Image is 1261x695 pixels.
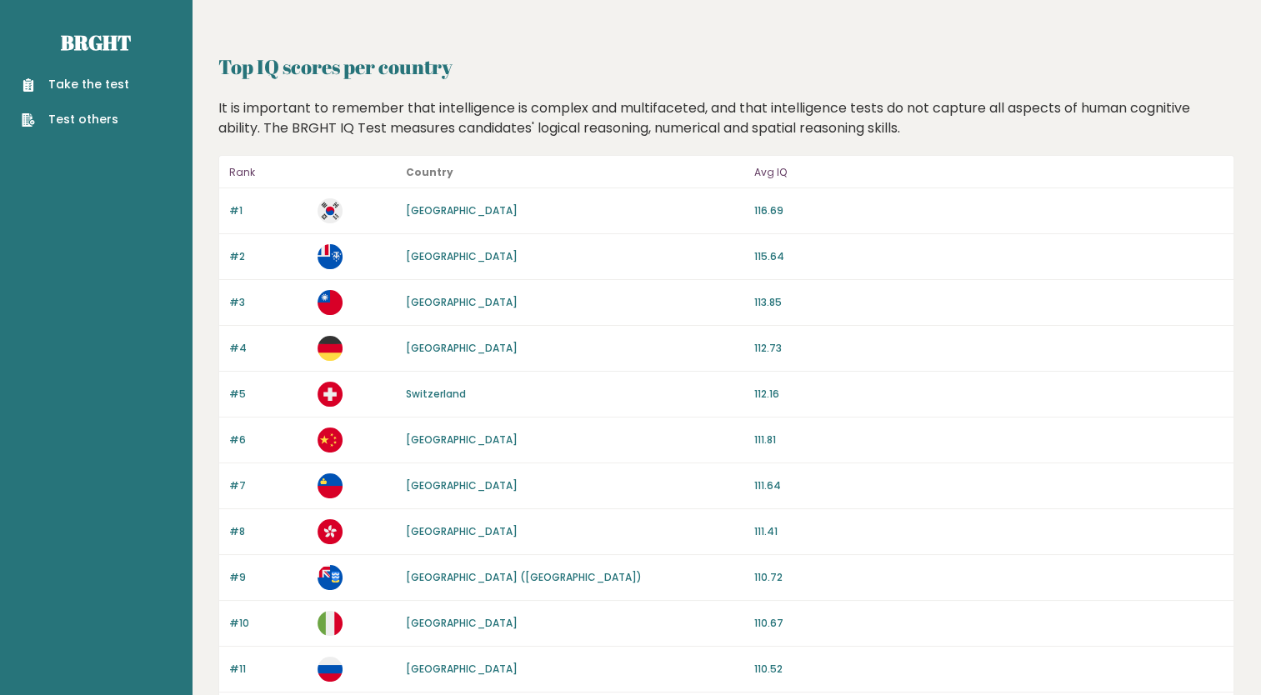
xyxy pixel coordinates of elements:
[318,519,343,544] img: hk.svg
[406,165,453,179] b: Country
[229,570,308,585] p: #9
[754,162,1223,182] p: Avg IQ
[754,341,1223,356] p: 112.73
[229,203,308,218] p: #1
[22,76,129,93] a: Take the test
[318,336,343,361] img: de.svg
[213,98,1241,138] div: It is important to remember that intelligence is complex and multifaceted, and that intelligence ...
[318,382,343,407] img: ch.svg
[406,662,518,676] a: [GEOGRAPHIC_DATA]
[406,387,466,401] a: Switzerland
[229,524,308,539] p: #8
[229,249,308,264] p: #2
[318,198,343,223] img: kr.svg
[754,387,1223,402] p: 112.16
[754,662,1223,677] p: 110.52
[318,611,343,636] img: it.svg
[406,432,518,447] a: [GEOGRAPHIC_DATA]
[229,162,308,182] p: Rank
[406,249,518,263] a: [GEOGRAPHIC_DATA]
[229,341,308,356] p: #4
[22,111,129,128] a: Test others
[754,203,1223,218] p: 116.69
[406,524,518,538] a: [GEOGRAPHIC_DATA]
[229,478,308,493] p: #7
[754,432,1223,447] p: 111.81
[406,341,518,355] a: [GEOGRAPHIC_DATA]
[406,203,518,217] a: [GEOGRAPHIC_DATA]
[406,295,518,309] a: [GEOGRAPHIC_DATA]
[318,473,343,498] img: li.svg
[754,478,1223,493] p: 111.64
[318,244,343,269] img: tf.svg
[406,570,642,584] a: [GEOGRAPHIC_DATA] ([GEOGRAPHIC_DATA])
[754,524,1223,539] p: 111.41
[218,52,1234,82] h2: Top IQ scores per country
[229,387,308,402] p: #5
[318,290,343,315] img: tw.svg
[754,616,1223,631] p: 110.67
[754,570,1223,585] p: 110.72
[754,295,1223,310] p: 113.85
[229,432,308,447] p: #6
[61,29,131,56] a: Brght
[406,616,518,630] a: [GEOGRAPHIC_DATA]
[318,427,343,452] img: cn.svg
[229,662,308,677] p: #11
[229,616,308,631] p: #10
[754,249,1223,264] p: 115.64
[229,295,308,310] p: #3
[406,478,518,492] a: [GEOGRAPHIC_DATA]
[318,657,343,682] img: ru.svg
[318,565,343,590] img: fk.svg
